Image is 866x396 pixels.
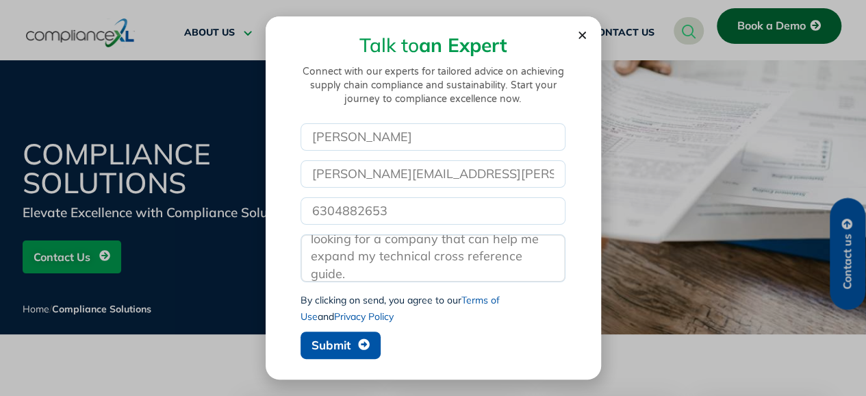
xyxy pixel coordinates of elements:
a: Close [577,30,587,40]
h2: Talk to [293,36,574,55]
input: Full Name* [301,123,565,151]
p: Connect with our experts for tailored advice on achieving supply chain compliance and sustainabil... [293,65,574,106]
input: Business email ID* [301,160,565,188]
button: Submit [301,332,381,359]
a: Privacy Policy [334,310,394,323]
strong: an Expert [419,33,507,57]
span: Submit [311,339,351,351]
div: By clicking on send, you agree to our and [301,292,565,325]
input: Only numbers and phone characters (#, -, *, etc) are accepted. [301,197,565,225]
a: Terms of Use [301,294,500,323]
